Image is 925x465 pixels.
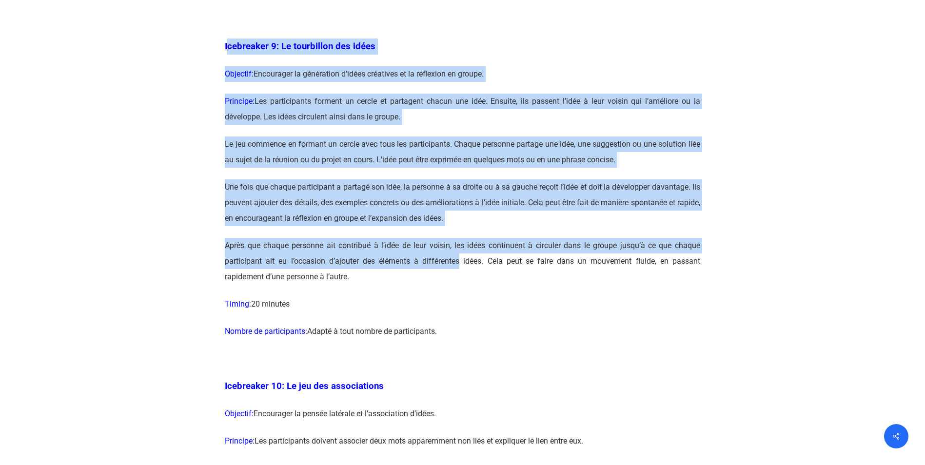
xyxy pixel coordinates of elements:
span: Timing: [225,299,251,309]
span: Nombre de participants: [225,327,307,336]
p: Les participants doivent associer deux mots apparemment non liés et expliquer le lien entre eux. [225,433,700,461]
p: Encourager la pensée latérale et l’association d’idées. [225,406,700,433]
p: 20 minutes [225,296,700,324]
span: Principe: [225,97,255,106]
span: Principe: [225,436,255,446]
p: Adapté à tout nombre de participants. [225,324,700,351]
span: Icebreaker 10: Le jeu des associations [225,381,384,391]
p: Encourager la génération d’idées créatives et la réflexion en groupe. [225,66,700,94]
span: Objectif: [225,409,254,418]
p: Les participants forment un cercle et partagent chacun une idée. Ensuite, ils passent l’idée à le... [225,94,700,136]
p: Après que chaque personne ait contribué à l’idée de leur voisin, les idées continuent à circuler ... [225,238,700,296]
p: Le jeu commence en formant un cercle avec tous les participants. Chaque personne partage une idée... [225,136,700,179]
p: Une fois que chaque participant a partagé son idée, la personne à sa droite ou à sa gauche reçoit... [225,179,700,238]
span: Icebreaker 9: Le tourbillon des idées [225,41,375,52]
span: Objectif: [225,69,254,78]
